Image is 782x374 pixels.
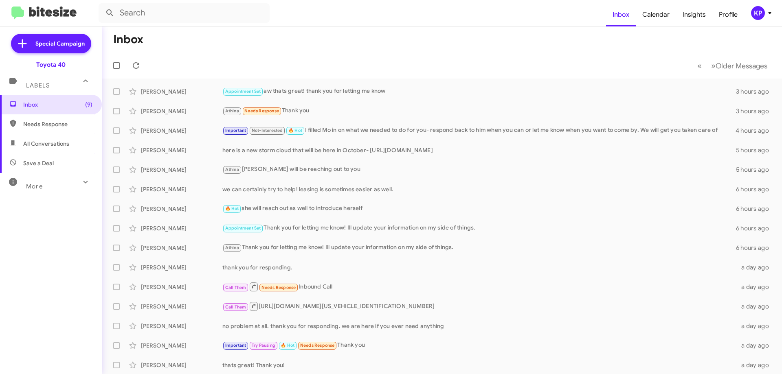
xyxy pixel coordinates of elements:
span: More [26,183,43,190]
div: Thank you [222,106,736,116]
span: Not-Interested [252,128,283,133]
div: 6 hours ago [736,224,775,232]
div: thats great! Thank you! [222,361,736,369]
span: 🔥 Hot [288,128,302,133]
div: [PERSON_NAME] [141,87,222,96]
span: Special Campaign [35,39,85,48]
div: 6 hours ago [736,244,775,252]
div: here is a new storm cloud that will be here in October- [URL][DOMAIN_NAME] [222,146,736,154]
div: [PERSON_NAME] [141,146,222,154]
a: Calendar [636,3,676,26]
span: Needs Response [261,285,296,290]
span: All Conversations [23,140,69,148]
span: Important [225,343,246,348]
div: [PERSON_NAME] [141,322,222,330]
div: Thank you [222,341,736,350]
span: » [711,61,716,71]
div: 3 hours ago [736,87,775,96]
div: 4 hours ago [736,127,775,135]
div: [PERSON_NAME] [141,302,222,311]
span: Inbox [23,101,92,109]
div: a day ago [736,341,775,350]
a: Inbox [606,3,636,26]
span: Needs Response [300,343,335,348]
div: Toyota 40 [36,61,66,69]
div: [URL][DOMAIN_NAME][US_VEHICLE_IDENTIFICATION_NUMBER] [222,301,736,311]
div: Thank you for letting me know! Ill update your information on my side of things. [222,243,736,252]
div: [PERSON_NAME] [141,361,222,369]
div: [PERSON_NAME] [141,166,222,174]
span: Appointment Set [225,225,261,231]
input: Search [99,3,270,23]
span: Call Them [225,304,246,310]
span: Athina [225,108,239,114]
div: [PERSON_NAME] [141,341,222,350]
div: 5 hours ago [736,146,775,154]
div: a day ago [736,263,775,271]
a: Insights [676,3,712,26]
span: Needs Response [23,120,92,128]
span: Athina [225,245,239,250]
button: KP [744,6,773,20]
div: a day ago [736,302,775,311]
a: Profile [712,3,744,26]
div: we can certainly try to help! leasing is sometimes easier as well. [222,185,736,193]
div: 6 hours ago [736,185,775,193]
span: Appointment Set [225,89,261,94]
div: 6 hours ago [736,205,775,213]
div: [PERSON_NAME] [141,244,222,252]
div: a day ago [736,322,775,330]
div: [PERSON_NAME] [141,107,222,115]
div: she will reach out as well to introduce herself [222,204,736,213]
div: Inbound Call [222,282,736,292]
div: [PERSON_NAME] [141,263,222,271]
div: I filled Mo in on what we needed to do for you- respond back to him when you can or let me know w... [222,126,736,135]
span: Athina [225,167,239,172]
button: Previous [692,57,707,74]
div: thank you for responding. [222,263,736,271]
a: Special Campaign [11,34,91,53]
div: 3 hours ago [736,107,775,115]
div: [PERSON_NAME] [141,283,222,291]
span: 🔥 Hot [225,206,239,211]
span: Try Pausing [252,343,275,348]
div: [PERSON_NAME] [141,185,222,193]
span: Call Them [225,285,246,290]
div: a day ago [736,361,775,369]
span: Labels [26,82,50,89]
span: 🔥 Hot [281,343,294,348]
span: Older Messages [716,61,767,70]
span: Needs Response [244,108,279,114]
div: 5 hours ago [736,166,775,174]
h1: Inbox [113,33,143,46]
div: aw thats great! thank you for letting me know [222,87,736,96]
span: Important [225,128,246,133]
div: [PERSON_NAME] [141,127,222,135]
div: a day ago [736,283,775,291]
div: [PERSON_NAME] [141,205,222,213]
span: Save a Deal [23,159,54,167]
button: Next [706,57,772,74]
div: KP [751,6,765,20]
span: (9) [85,101,92,109]
div: no problem at all. thank you for responding. we are here if you ever need anything [222,322,736,330]
span: « [697,61,702,71]
div: Thank you for letting me know! Ill update your information on my side of things. [222,223,736,233]
div: [PERSON_NAME] will be reaching out to you [222,165,736,174]
div: [PERSON_NAME] [141,224,222,232]
nav: Page navigation example [693,57,772,74]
